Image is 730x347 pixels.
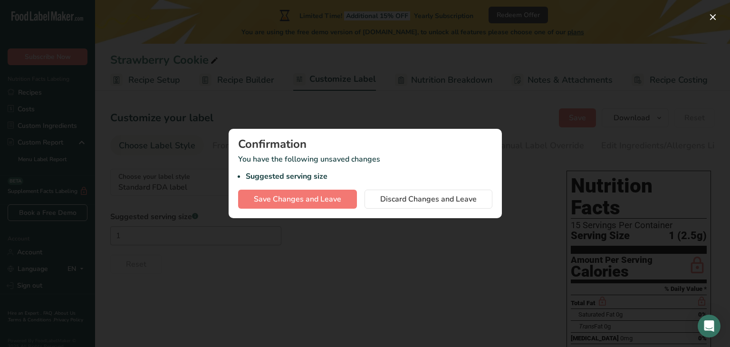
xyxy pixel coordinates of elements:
[698,315,720,337] div: Open Intercom Messenger
[238,138,492,150] div: Confirmation
[380,193,477,205] span: Discard Changes and Leave
[365,190,492,209] button: Discard Changes and Leave
[246,171,492,182] li: Suggested serving size
[238,190,357,209] button: Save Changes and Leave
[254,193,341,205] span: Save Changes and Leave
[238,154,492,182] p: You have the following unsaved changes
